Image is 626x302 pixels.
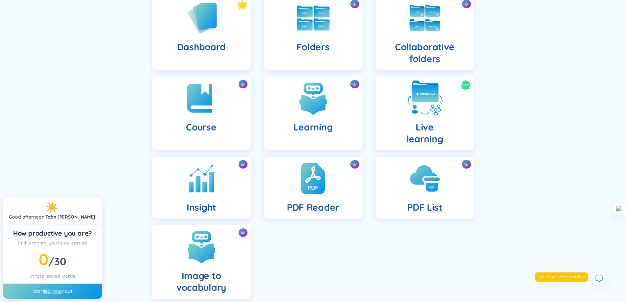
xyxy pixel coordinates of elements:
[9,229,97,238] div: How productive you are?
[177,41,225,53] h4: Dashboard
[462,80,469,90] span: New
[287,201,339,213] h4: PDF Reader
[9,214,45,220] span: Good afternoon ,
[187,201,216,213] h4: Insight
[352,82,357,86] img: crown icon
[241,230,245,235] img: crown icon
[352,162,357,167] img: crown icon
[39,249,48,269] span: 0
[293,121,333,133] h4: Learning
[296,41,329,53] h4: Folders
[146,157,257,219] a: crown iconInsight
[48,255,66,268] span: /
[381,41,469,65] h4: Collaborative folders
[186,121,216,133] h4: Course
[3,284,102,299] div: Start now!
[157,270,245,293] h4: Image to vocabulary
[257,157,369,219] a: crown iconPDF Reader
[146,225,257,299] a: crown iconImage to vocabulary
[352,2,357,6] img: crown icon
[9,272,97,280] div: in total saved words
[369,77,481,150] a: NewLivelearning
[146,77,257,150] a: crown iconCourse
[464,2,469,6] img: crown icon
[241,82,245,86] img: crown icon
[54,255,66,268] span: 30
[407,201,442,213] h4: PDF List
[464,162,469,167] img: crown icon
[241,162,245,167] img: crown icon
[44,288,62,294] a: learning
[406,121,443,145] h4: Live learning
[45,214,95,220] a: Toàn [PERSON_NAME]
[9,239,97,246] div: In this month, you have learned
[257,77,369,150] a: crown iconLearning
[9,213,96,221] div: !
[369,157,481,219] a: crown iconPDF List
